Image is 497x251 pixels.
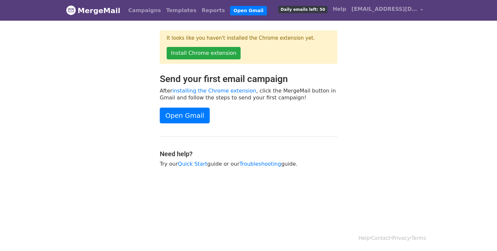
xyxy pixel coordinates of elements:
a: Open Gmail [160,108,210,123]
a: Contact [371,235,390,241]
a: Terms [412,235,426,241]
a: Privacy [392,235,410,241]
a: Daily emails left: 50 [276,3,330,16]
span: [EMAIL_ADDRESS][DOMAIN_NAME] [351,5,417,13]
p: It looks like you haven't installed the Chrome extension yet. [167,35,330,42]
p: Try our guide or our guide. [160,160,337,167]
h4: Need help? [160,150,337,158]
a: Campaigns [126,4,163,17]
a: Reports [199,4,228,17]
a: Install Chrome extension [167,47,241,59]
a: Help [359,235,370,241]
h2: Send your first email campaign [160,73,337,85]
p: After , click the MergeMail button in Gmail and follow the steps to send your first campaign! [160,87,337,101]
span: Daily emails left: 50 [278,6,327,13]
a: installing the Chrome extension [172,88,256,94]
img: MergeMail logo [66,5,76,15]
a: MergeMail [66,4,120,17]
a: Quick Start [178,161,207,167]
a: Help [330,3,349,16]
a: Open Gmail [230,6,267,15]
a: Templates [163,4,199,17]
a: Troubleshooting [239,161,281,167]
a: [EMAIL_ADDRESS][DOMAIN_NAME] [349,3,426,18]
